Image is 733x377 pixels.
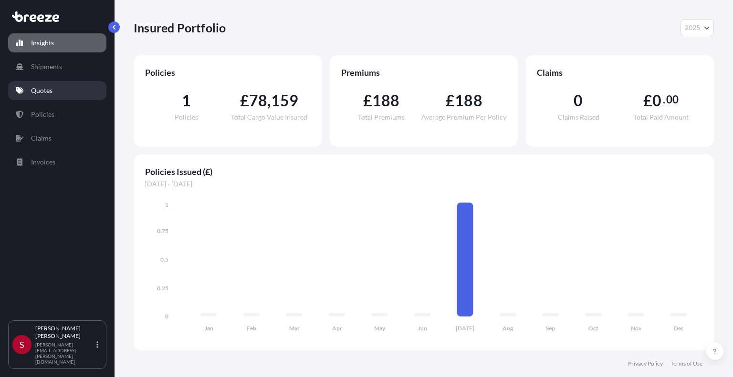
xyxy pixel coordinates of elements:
[588,325,598,332] tspan: Oct
[35,325,94,340] p: [PERSON_NAME] [PERSON_NAME]
[157,285,168,292] tspan: 0.25
[240,93,249,108] span: £
[35,342,94,365] p: [PERSON_NAME][EMAIL_ADDRESS][PERSON_NAME][DOMAIN_NAME]
[503,325,513,332] tspan: Aug
[633,114,689,121] span: Total Paid Amount
[358,114,405,121] span: Total Premiums
[249,93,267,108] span: 78
[182,93,191,108] span: 1
[372,93,400,108] span: 188
[31,38,54,48] p: Insights
[175,114,198,121] span: Policies
[289,325,300,332] tspan: Mar
[446,93,455,108] span: £
[666,96,679,103] span: 00
[456,325,474,332] tspan: [DATE]
[546,325,555,332] tspan: Sep
[643,93,652,108] span: £
[247,325,256,332] tspan: Feb
[8,81,106,100] a: Quotes
[363,93,372,108] span: £
[341,67,507,78] span: Premiums
[165,313,168,320] tspan: 0
[8,129,106,148] a: Claims
[574,93,583,108] span: 0
[205,325,213,332] tspan: Jan
[8,33,106,52] a: Insights
[418,325,427,332] tspan: Jun
[8,57,106,76] a: Shipments
[537,67,702,78] span: Claims
[332,325,342,332] tspan: Apr
[374,325,386,332] tspan: May
[421,114,506,121] span: Average Premium Per Policy
[628,360,663,367] a: Privacy Policy
[674,325,684,332] tspan: Dec
[31,133,52,143] p: Claims
[558,114,599,121] span: Claims Raised
[160,256,168,263] tspan: 0.5
[134,20,226,35] p: Insured Portfolio
[455,93,482,108] span: 188
[8,105,106,124] a: Policies
[663,96,665,103] span: .
[670,360,702,367] a: Terms of Use
[145,179,702,189] span: [DATE] - [DATE]
[631,325,642,332] tspan: Nov
[681,19,714,36] button: Year Selector
[157,227,168,234] tspan: 0.75
[31,110,54,119] p: Policies
[231,114,307,121] span: Total Cargo Value Insured
[685,23,700,32] span: 2025
[145,166,702,177] span: Policies Issued (£)
[165,201,168,208] tspan: 1
[652,93,661,108] span: 0
[267,93,271,108] span: ,
[31,86,52,95] p: Quotes
[31,62,62,71] p: Shipments
[20,340,24,349] span: S
[145,67,311,78] span: Policies
[8,153,106,172] a: Invoices
[271,93,299,108] span: 159
[31,157,55,167] p: Invoices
